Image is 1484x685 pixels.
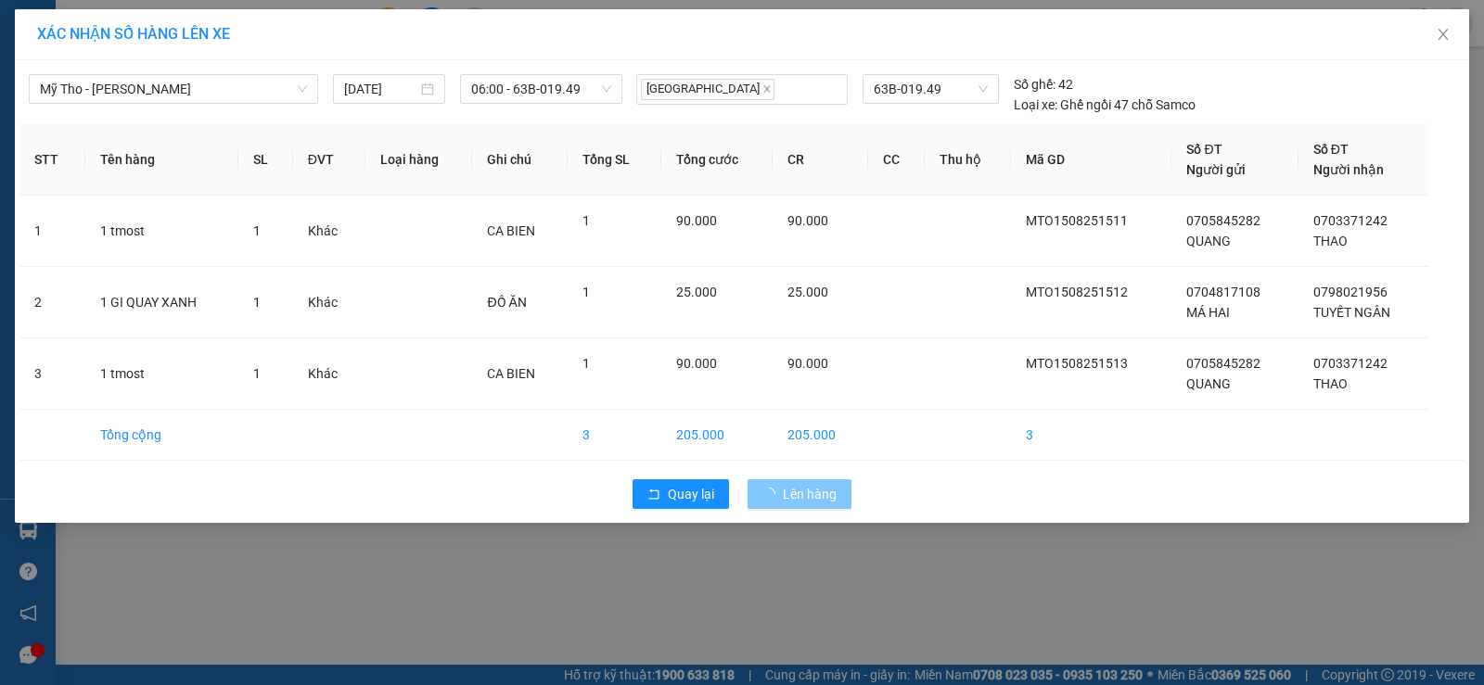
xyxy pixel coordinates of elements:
span: 0703371242 [1313,356,1388,371]
th: Mã GD [1011,124,1171,196]
span: 0705845282 [1186,356,1260,371]
div: Phường 8 [16,16,146,38]
span: 0798021956 [1313,285,1388,299]
td: Khác [293,267,365,338]
span: [GEOGRAPHIC_DATA] [641,79,774,100]
span: 1 [253,366,261,381]
span: Quay lại [668,484,714,504]
span: CA BIEN [487,366,535,381]
span: Số ghế: [1014,74,1055,95]
span: 63B-019.49 [874,75,988,103]
td: 1 GI QUAY XANH [85,267,239,338]
th: Thu hộ [925,124,1012,196]
td: Khác [293,196,365,267]
th: STT [19,124,85,196]
td: 205.000 [661,410,774,461]
span: 1 [582,213,590,228]
td: 1 tmost [85,196,239,267]
th: SL [238,124,292,196]
input: 15/08/2025 [344,79,417,99]
span: MÁ HAI [1186,305,1230,320]
span: Loại xe: [1014,95,1057,115]
td: 3 [1011,410,1171,461]
span: THAO [1313,234,1348,248]
span: THAO [1313,376,1348,391]
span: CA BIEN [487,223,535,238]
div: 42 [1014,74,1073,95]
div: THAO [159,60,347,82]
th: Tổng cước [661,124,774,196]
td: Khác [293,338,365,410]
td: Tổng cộng [85,410,239,461]
span: Lên hàng [783,484,837,504]
span: 90.000 [676,213,717,228]
td: 3 [568,410,661,461]
span: QUANG [1186,234,1231,248]
span: 1 [253,223,261,238]
span: XÁC NHẬN SỐ HÀNG LÊN XE [37,25,230,43]
span: 0704817108 [1186,285,1260,299]
span: Gửi: [16,18,45,37]
span: MTO1508251512 [1026,285,1128,299]
span: 0705845282 [1186,213,1260,228]
div: Ghế ngồi 47 chỗ Samco [1014,95,1196,115]
div: 90.000 [14,120,148,142]
span: Nhận: [159,18,203,37]
th: CC [868,124,925,196]
span: 1 [253,295,261,310]
span: 90.000 [676,356,717,371]
div: QUANG [16,38,146,60]
span: 25.000 [676,285,717,299]
span: 06:00 - 63B-019.49 [471,75,611,103]
span: 25.000 [787,285,828,299]
span: Cước rồi : [14,121,83,141]
span: rollback [647,488,660,502]
span: ĐỒ ĂN [487,295,526,310]
button: rollbackQuay lại [633,479,729,509]
div: 0705845282 [16,60,146,86]
span: Số ĐT [1186,142,1222,157]
button: Close [1417,9,1469,61]
th: ĐVT [293,124,365,196]
th: CR [773,124,867,196]
span: QUANG [1186,376,1231,391]
div: 0703371242 [159,82,347,108]
span: Mỹ Tho - Hồ Chí Minh [40,75,307,103]
span: close [762,84,772,94]
div: VP [GEOGRAPHIC_DATA] [159,16,347,60]
span: Người gửi [1186,162,1246,177]
span: TUYẾT NGÂN [1313,305,1390,320]
span: 0703371242 [1313,213,1388,228]
span: close [1436,27,1451,42]
th: Loại hàng [365,124,473,196]
span: 90.000 [787,213,828,228]
button: Lên hàng [748,479,851,509]
span: 90.000 [787,356,828,371]
span: loading [762,488,783,501]
th: Ghi chú [472,124,567,196]
span: MTO1508251513 [1026,356,1128,371]
td: 2 [19,267,85,338]
td: 1 tmost [85,338,239,410]
td: 3 [19,338,85,410]
span: Người nhận [1313,162,1384,177]
span: 1 [582,285,590,299]
th: Tổng SL [568,124,661,196]
span: MTO1508251511 [1026,213,1128,228]
span: Số ĐT [1313,142,1349,157]
span: 1 [582,356,590,371]
th: Tên hàng [85,124,239,196]
td: 1 [19,196,85,267]
td: 205.000 [773,410,867,461]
